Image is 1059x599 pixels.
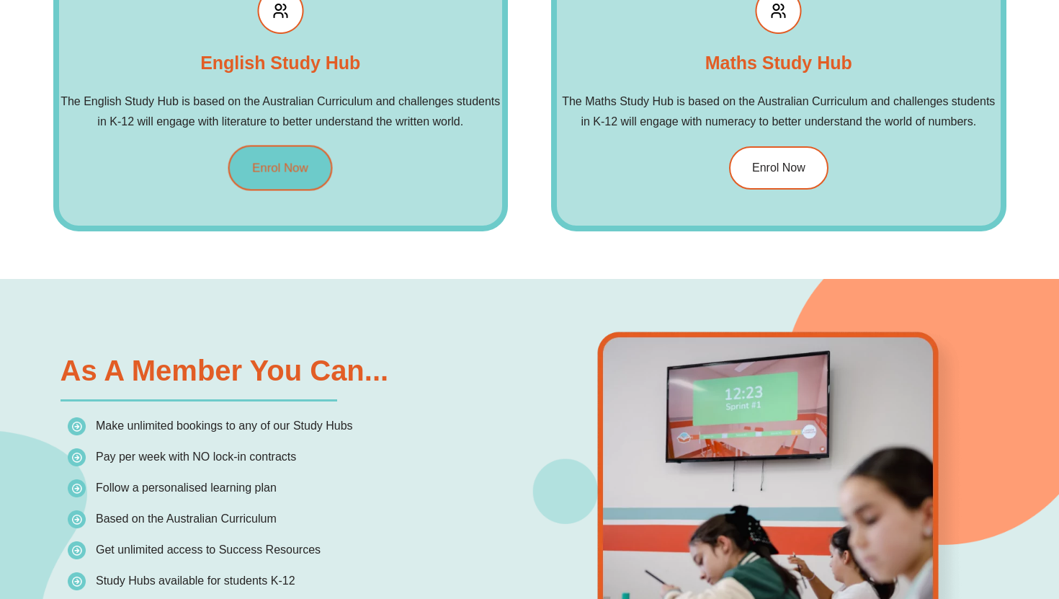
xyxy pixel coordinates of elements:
[200,48,360,77] h2: English Study Hub
[68,448,86,466] img: icon-list.png
[252,162,308,174] span: Enrol Now
[557,92,1001,132] h2: The Maths Study Hub is based on the Australian Curriculum and challenges students in K-12 will en...
[68,541,86,559] img: icon-list.png
[96,513,277,525] span: Based on the Australian Curriculum
[705,48,852,77] h2: Maths Study Hub
[96,482,277,494] span: Follow a personalised learning plan
[752,162,805,174] span: Enrol Now
[68,572,86,590] img: icon-list.png
[61,356,523,385] h2: As a Member You Can...
[59,92,503,132] h2: The English Study Hub is based on the Australian Curriculum and challenges students in K-12 will ...
[68,479,86,497] img: icon-list.png
[68,417,86,435] img: icon-list.png
[729,146,828,190] a: Enrol Now
[228,146,333,191] a: Enrol Now
[96,451,296,463] span: Pay per week with NO lock-in contracts
[96,543,321,556] span: Get unlimited access to Success Resources
[96,420,353,432] span: Make unlimited bookings to any of our Study Hubs
[987,466,1059,599] iframe: Chat Widget
[68,510,86,528] img: icon-list.png
[96,574,295,587] span: Study Hubs available for students K-12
